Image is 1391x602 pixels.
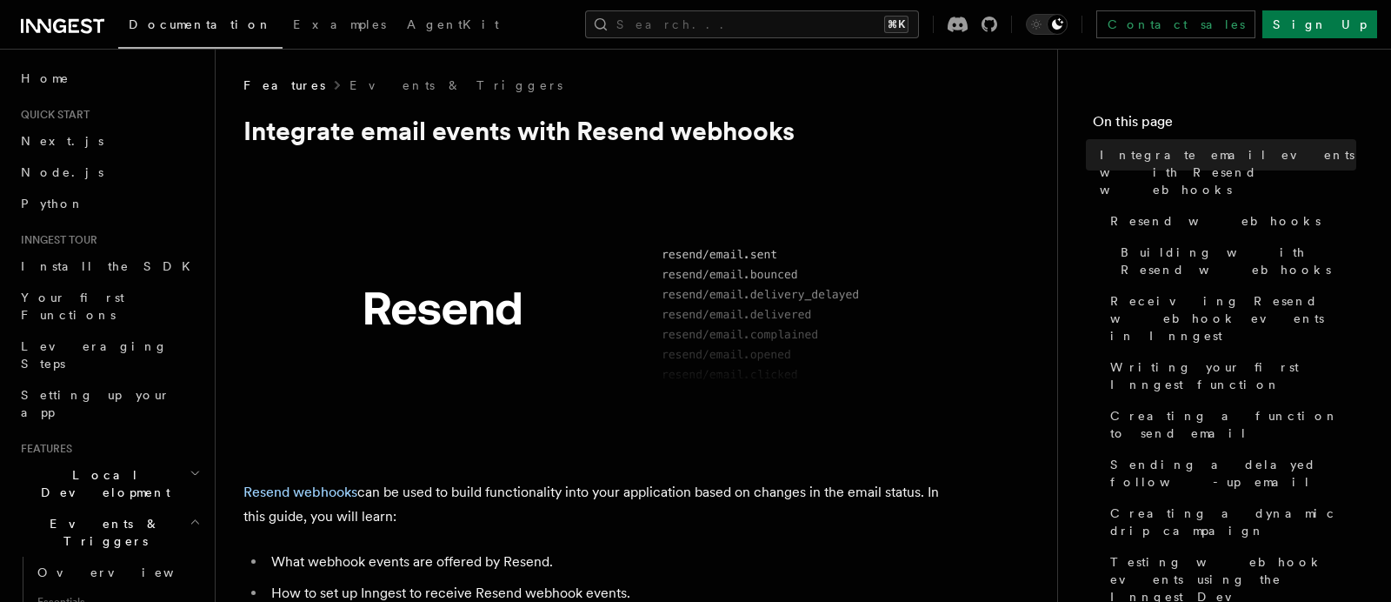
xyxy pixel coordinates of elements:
[37,565,216,579] span: Overview
[1110,292,1356,344] span: Receiving Resend webhook events in Inngest
[14,508,204,557] button: Events & Triggers
[1103,285,1356,351] a: Receiving Resend webhook events in Inngest
[14,442,72,456] span: Features
[129,17,272,31] span: Documentation
[21,388,170,419] span: Setting up your app
[243,77,325,94] span: Features
[1103,205,1356,237] a: Resend webhooks
[1100,146,1356,198] span: Integrate email events with Resend webhooks
[1110,407,1356,442] span: Creating a function to send email
[21,291,124,322] span: Your first Functions
[243,212,939,407] img: Resend Logo
[1096,10,1255,38] a: Contact sales
[585,10,919,38] button: Search...⌘K
[14,515,190,550] span: Events & Triggers
[1103,498,1356,546] a: Creating a dynamic drip campaign
[21,165,103,179] span: Node.js
[1110,212,1321,230] span: Resend webhooks
[21,259,201,273] span: Install the SDK
[283,5,396,47] a: Examples
[1093,139,1356,205] a: Integrate email events with Resend webhooks
[14,157,204,188] a: Node.js
[118,5,283,49] a: Documentation
[407,17,499,31] span: AgentKit
[1103,449,1356,498] a: Sending a delayed follow-up email
[14,188,204,219] a: Python
[21,197,84,211] span: Python
[1110,505,1356,539] span: Creating a dynamic drip campaign
[14,125,204,157] a: Next.js
[1110,456,1356,491] span: Sending a delayed follow-up email
[1114,237,1356,285] a: Building with Resend webhooks
[14,282,204,331] a: Your first Functions
[14,379,204,428] a: Setting up your app
[884,16,908,33] kbd: ⌘K
[21,70,70,87] span: Home
[14,466,190,501] span: Local Development
[14,108,90,122] span: Quick start
[1121,244,1356,278] span: Building with Resend webhooks
[1110,358,1356,393] span: Writing your first Inngest function
[243,115,939,146] h1: Integrate email events with Resend webhooks
[243,484,357,500] a: Resend webhooks
[14,233,97,247] span: Inngest tour
[293,17,386,31] span: Examples
[1262,10,1377,38] a: Sign Up
[14,331,204,379] a: Leveraging Steps
[14,63,204,94] a: Home
[1103,351,1356,400] a: Writing your first Inngest function
[14,459,204,508] button: Local Development
[396,5,509,47] a: AgentKit
[349,77,562,94] a: Events & Triggers
[243,480,939,529] p: can be used to build functionality into your application based on changes in the email status. In...
[1093,111,1356,139] h4: On this page
[1026,14,1068,35] button: Toggle dark mode
[1103,400,1356,449] a: Creating a function to send email
[266,550,939,574] li: What webhook events are offered by Resend.
[21,134,103,148] span: Next.js
[21,339,168,371] span: Leveraging Steps
[30,557,204,588] a: Overview
[14,251,204,282] a: Install the SDK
